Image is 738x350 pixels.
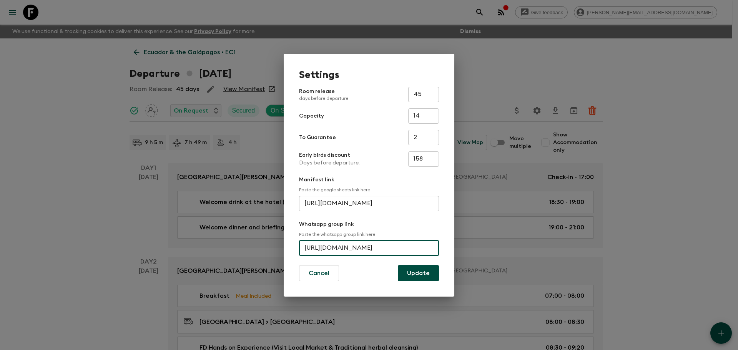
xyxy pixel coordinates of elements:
[299,134,336,141] p: To Guarantee
[299,112,324,120] p: Capacity
[299,196,439,211] input: e.g. https://docs.google.com/spreadsheets/d/1P7Zz9v8J0vXy1Q/edit#gid=0
[299,241,439,256] input: e.g. https://chat.whatsapp.com/...
[408,151,439,167] input: e.g. 180
[299,151,360,159] p: Early birds discount
[408,87,439,102] input: e.g. 30
[299,265,339,281] button: Cancel
[299,88,348,101] p: Room release
[408,108,439,124] input: e.g. 14
[299,69,439,81] h1: Settings
[299,221,439,228] p: Whatsapp group link
[408,130,439,145] input: e.g. 4
[299,231,439,237] p: Paste the whatsapp group link here
[299,187,439,193] p: Paste the google sheets link here
[398,265,439,281] button: Update
[299,176,439,184] p: Manifest link
[299,159,360,167] p: Days before departure.
[299,95,348,101] p: days before departure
